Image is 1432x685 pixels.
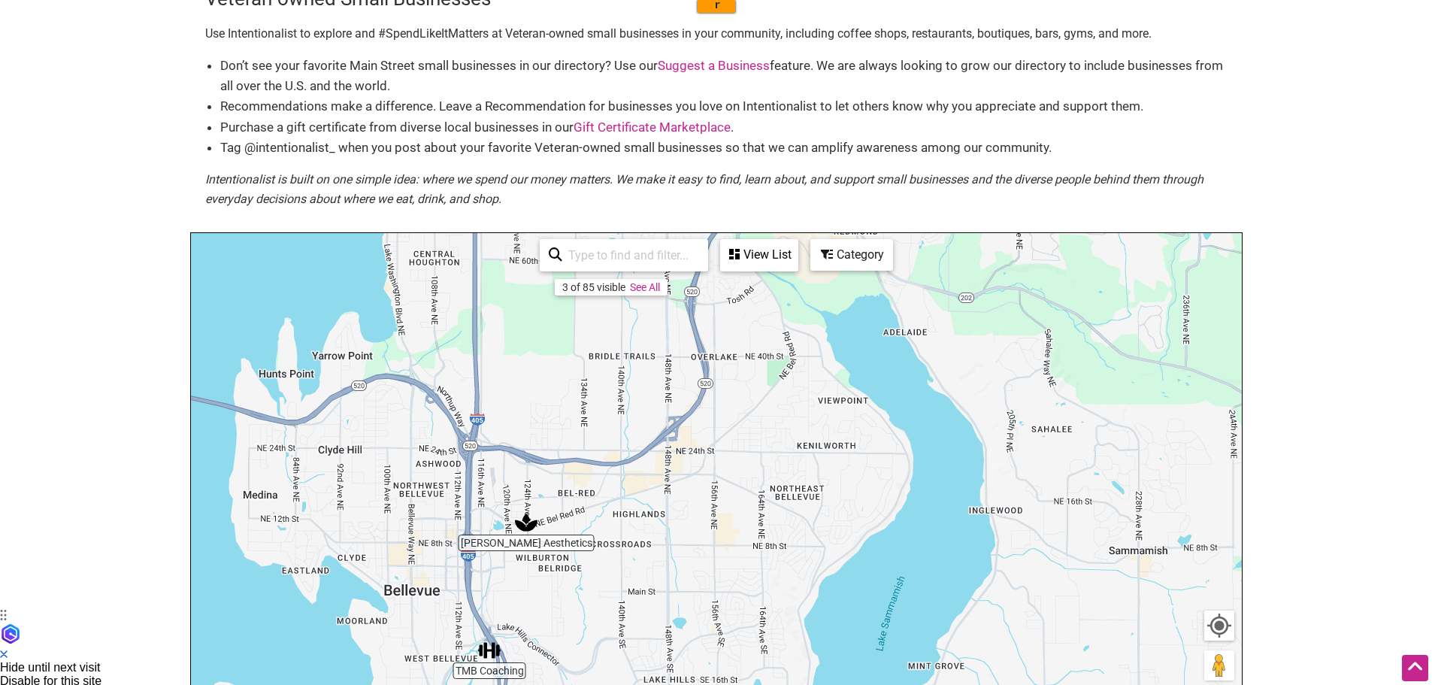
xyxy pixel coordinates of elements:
[810,239,893,271] div: Filter by category
[630,281,660,293] a: See All
[220,56,1228,96] li: Don’t see your favorite Main Street small businesses in our directory? Use our feature. We are al...
[205,172,1203,206] em: Intentionalist is built on one simple idea: where we spend our money matters. We make it easy to ...
[37,5,56,24] img: kathyjj
[478,639,501,662] div: TMB Coaching
[256,15,281,26] a: Copy
[205,24,1228,44] p: Use Intentionalist to explore and #SpendLikeItMatters at Veteran-owned small businesses in your c...
[562,281,625,293] div: 3 of 85 visible
[658,58,770,73] a: Suggest a Business
[720,239,798,271] div: See a list of the visible businesses
[232,4,303,15] input: ASIN
[220,117,1228,138] li: Purchase a gift certificate from diverse local businesses in our .
[562,241,699,270] input: Type to find and filter...
[540,239,708,271] div: Type to search and filter
[1204,611,1234,641] button: Your Location
[232,15,256,26] a: View
[1204,650,1234,680] button: Drag Pegman onto the map to open Street View
[220,96,1228,117] li: Recommendations make a difference. Leave a Recommendation for businesses you love on Intentionali...
[574,120,731,135] a: Gift Certificate Marketplace
[722,241,797,269] div: View List
[812,241,892,269] div: Category
[515,511,537,534] div: Dalior Aesthetics
[220,138,1228,158] li: Tag @intentionalist_ when you post about your favorite Veteran-owned small businesses so that we ...
[281,15,306,26] a: Clear
[1402,655,1428,681] div: Scroll Back to Top
[80,6,200,26] input: ASIN, PO, Alias, + more...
